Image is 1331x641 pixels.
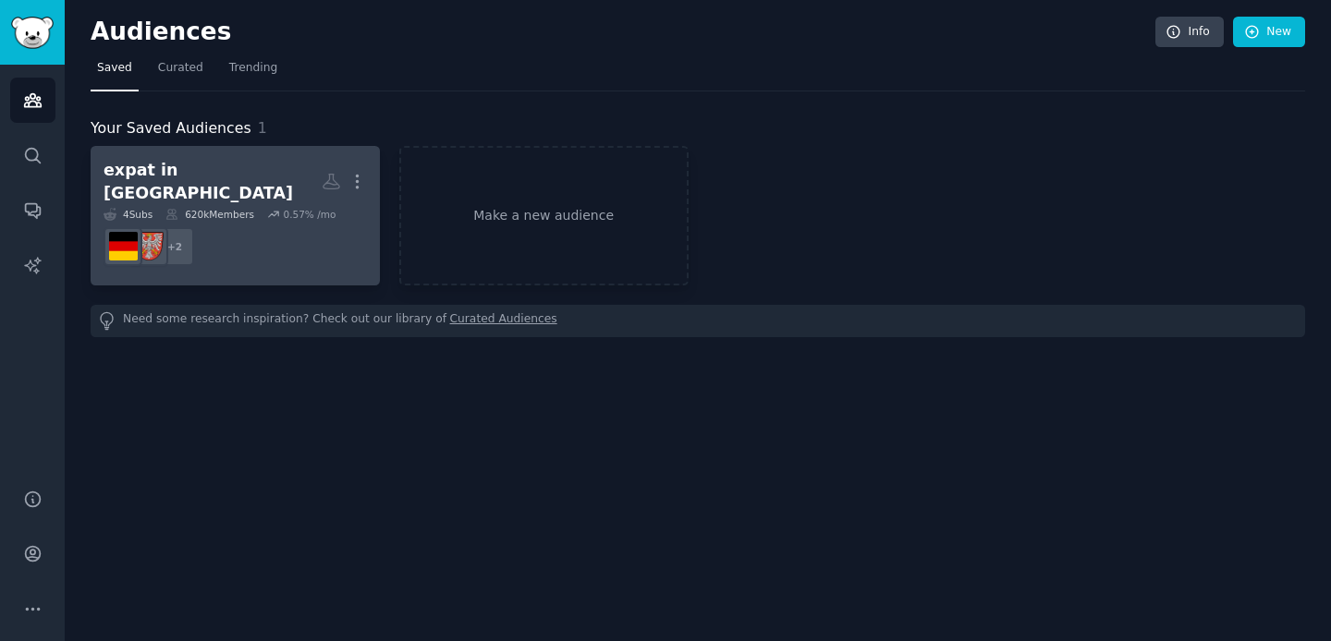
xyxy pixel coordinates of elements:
span: Curated [158,60,203,77]
div: + 2 [155,227,194,266]
a: Trending [223,54,284,91]
a: Saved [91,54,139,91]
div: 0.57 % /mo [283,208,336,221]
a: Curated [152,54,210,91]
img: GummySearch logo [11,17,54,49]
a: New [1233,17,1305,48]
div: 620k Members [165,208,254,221]
div: Need some research inspiration? Check out our library of [91,305,1305,337]
span: Trending [229,60,277,77]
img: AusbildungInGermany [109,232,138,260]
a: Curated Audiences [450,311,557,331]
span: 1 [258,119,267,137]
span: Your Saved Audiences [91,117,251,140]
a: Info [1155,17,1224,48]
span: Saved [97,60,132,77]
div: 4 Sub s [104,208,153,221]
h2: Audiences [91,18,1155,47]
div: expat in [GEOGRAPHIC_DATA] [104,159,322,204]
img: frankfurt [135,232,164,260]
a: Make a new audience [399,146,689,285]
a: expat in [GEOGRAPHIC_DATA]4Subs620kMembers0.57% /mo+2frankfurtAusbildungInGermany [91,146,380,285]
